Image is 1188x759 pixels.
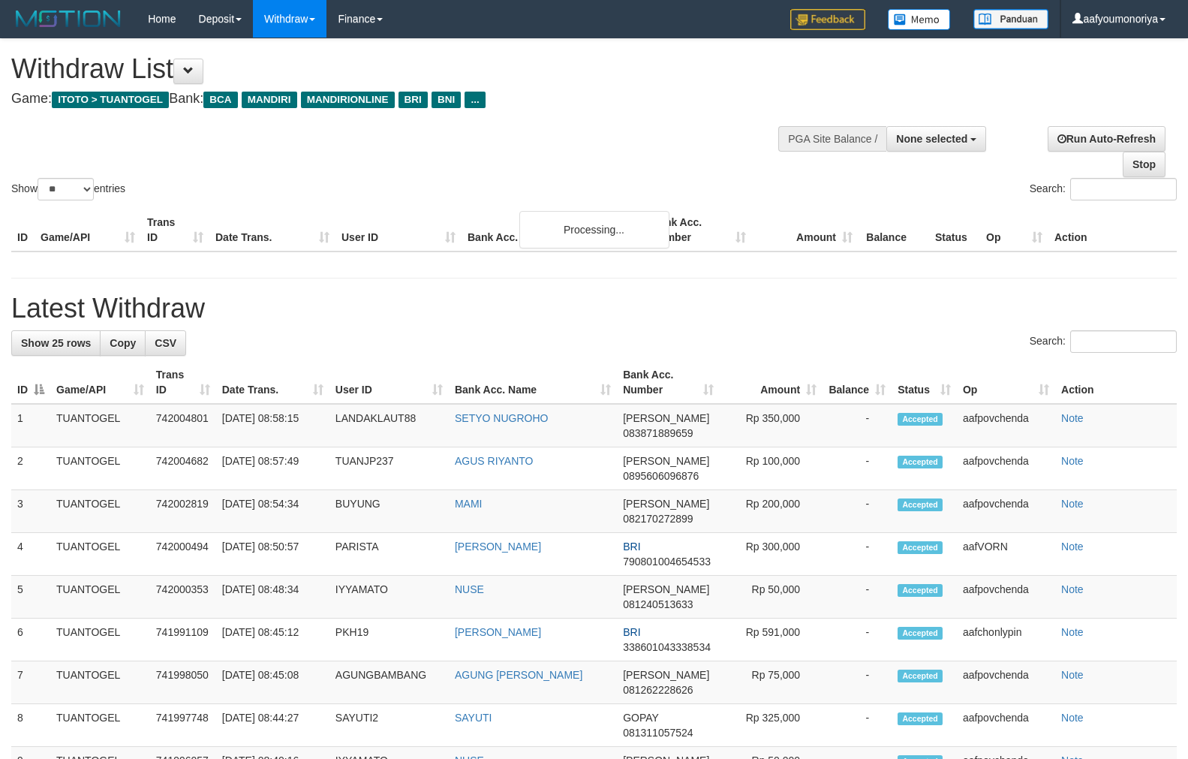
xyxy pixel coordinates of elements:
td: 3 [11,490,50,533]
span: Copy 083871889659 to clipboard [623,427,693,439]
span: ... [465,92,485,108]
a: NUSE [455,583,484,595]
td: 741997748 [150,704,216,747]
td: - [823,704,892,747]
td: Rp 325,000 [720,704,823,747]
a: Copy [100,330,146,356]
td: TUANTOGEL [50,533,150,576]
td: Rp 50,000 [720,576,823,619]
td: SAYUTI2 [329,704,449,747]
td: 742000353 [150,576,216,619]
td: 742000494 [150,533,216,576]
td: 6 [11,619,50,661]
span: Accepted [898,627,943,640]
td: Rp 100,000 [720,447,823,490]
h1: Withdraw List [11,54,777,84]
th: Amount [752,209,859,251]
td: [DATE] 08:48:34 [216,576,329,619]
input: Search: [1070,178,1177,200]
td: [DATE] 08:45:08 [216,661,329,704]
td: aafpovchenda [957,404,1055,447]
a: Stop [1123,152,1165,177]
a: Note [1061,498,1084,510]
span: [PERSON_NAME] [623,455,709,467]
th: Balance [859,209,929,251]
th: Op: activate to sort column ascending [957,361,1055,404]
span: Copy [110,337,136,349]
td: aafVORN [957,533,1055,576]
div: Processing... [519,211,669,248]
a: SAYUTI [455,712,492,724]
td: aafchonlypin [957,619,1055,661]
a: Note [1061,455,1084,467]
h1: Latest Withdraw [11,294,1177,324]
td: 5 [11,576,50,619]
th: Bank Acc. Number: activate to sort column ascending [617,361,720,404]
div: PGA Site Balance / [778,126,886,152]
td: BUYUNG [329,490,449,533]
a: [PERSON_NAME] [455,541,541,553]
td: - [823,661,892,704]
span: BRI [623,541,640,553]
span: BRI [623,626,640,638]
td: Rp 200,000 [720,490,823,533]
span: [PERSON_NAME] [623,412,709,424]
td: - [823,576,892,619]
td: - [823,447,892,490]
th: Bank Acc. Name: activate to sort column ascending [449,361,617,404]
span: Copy 082170272899 to clipboard [623,513,693,525]
span: GOPAY [623,712,658,724]
a: Note [1061,626,1084,638]
img: Feedback.jpg [790,9,865,30]
td: aafpovchenda [957,661,1055,704]
span: [PERSON_NAME] [623,583,709,595]
td: 2 [11,447,50,490]
td: [DATE] 08:45:12 [216,619,329,661]
td: TUANTOGEL [50,619,150,661]
td: PARISTA [329,533,449,576]
a: SETYO NUGROHO [455,412,548,424]
a: Show 25 rows [11,330,101,356]
a: AGUS RIYANTO [455,455,534,467]
td: aafpovchenda [957,447,1055,490]
td: IYYAMATO [329,576,449,619]
span: None selected [896,133,967,145]
td: - [823,404,892,447]
th: Game/API: activate to sort column ascending [50,361,150,404]
th: Action [1055,361,1177,404]
td: TUANTOGEL [50,704,150,747]
span: BNI [432,92,461,108]
input: Search: [1070,330,1177,353]
td: 742004801 [150,404,216,447]
button: None selected [886,126,986,152]
th: Amount: activate to sort column ascending [720,361,823,404]
td: PKH19 [329,619,449,661]
span: Show 25 rows [21,337,91,349]
span: Copy 338601043338534 to clipboard [623,641,711,653]
span: Accepted [898,498,943,511]
td: [DATE] 08:58:15 [216,404,329,447]
td: TUANTOGEL [50,576,150,619]
a: [PERSON_NAME] [455,626,541,638]
th: ID [11,209,35,251]
select: Showentries [38,178,94,200]
td: 4 [11,533,50,576]
a: Note [1061,583,1084,595]
th: Action [1048,209,1177,251]
td: aafpovchenda [957,576,1055,619]
th: Status: activate to sort column ascending [892,361,957,404]
td: Rp 75,000 [720,661,823,704]
a: Run Auto-Refresh [1048,126,1165,152]
th: Date Trans. [209,209,335,251]
span: Copy 081262228626 to clipboard [623,684,693,696]
h4: Game: Bank: [11,92,777,107]
td: Rp 350,000 [720,404,823,447]
td: Rp 591,000 [720,619,823,661]
span: [PERSON_NAME] [623,498,709,510]
span: MANDIRIONLINE [301,92,395,108]
span: CSV [155,337,176,349]
span: BRI [399,92,428,108]
span: Copy 790801004654533 to clipboard [623,556,711,568]
img: panduan.png [973,9,1048,29]
span: ITOTO > TUANTOGEL [52,92,169,108]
